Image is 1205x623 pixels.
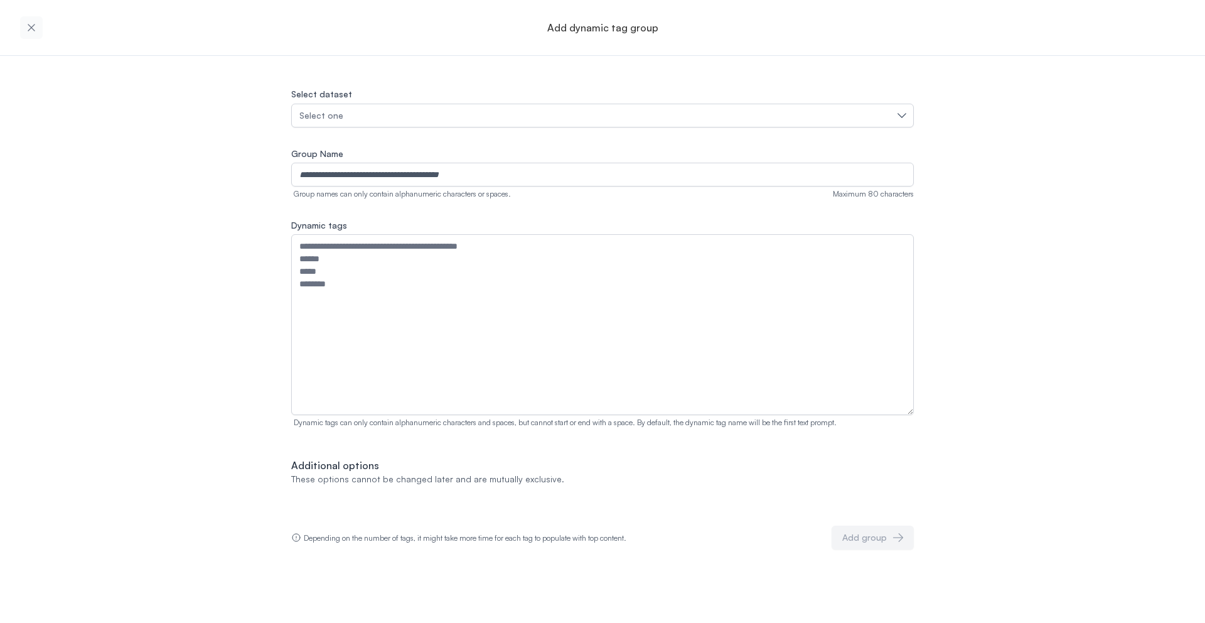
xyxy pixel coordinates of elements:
[832,526,914,550] button: Add group
[291,458,914,473] p: Additional options
[291,104,914,127] button: Select one
[842,531,887,544] div: Add group
[291,418,914,428] p: Dynamic tags can only contain alphanumeric characters and spaces, but cannot start or end with a ...
[291,219,914,232] label: Dynamic tags
[291,533,626,543] div: Depending on the number of tags, it might take more time for each tag to populate with top content.
[291,148,914,160] label: Group Name
[833,189,914,199] div: Maximum 80 characters
[291,473,914,485] p: These options cannot be changed later and are mutually exclusive.
[291,89,352,99] label: Select dataset
[299,109,343,122] span: Select one
[291,189,511,199] div: Group names can only contain alphanumeric characters or spaces.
